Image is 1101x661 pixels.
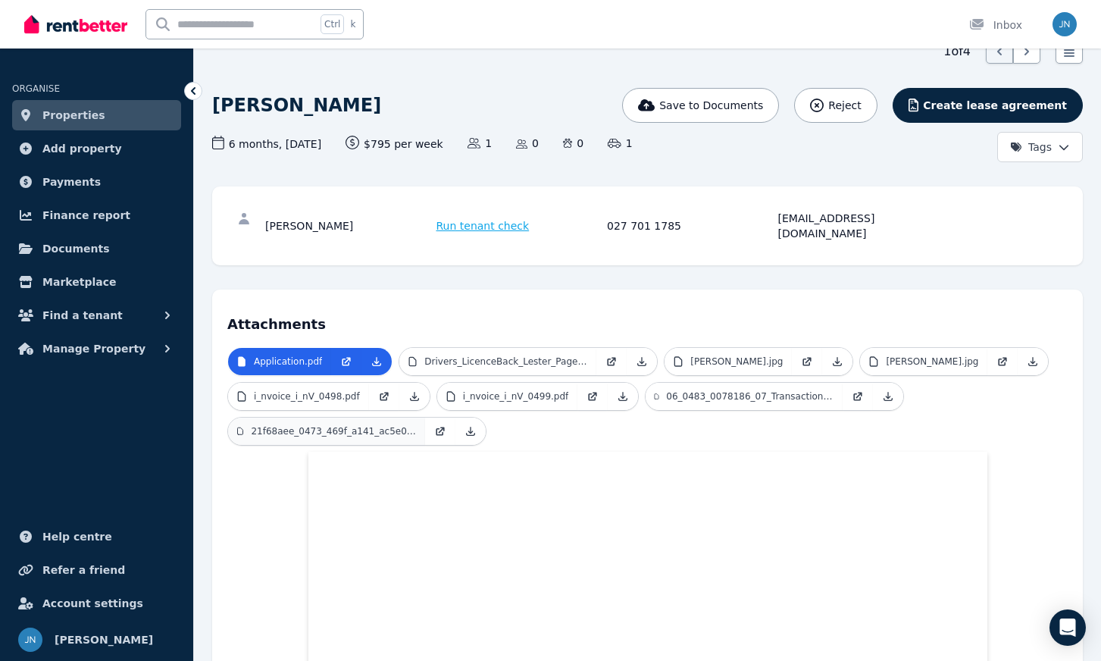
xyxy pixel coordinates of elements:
a: Properties [12,100,181,130]
a: Finance report [12,200,181,230]
p: [PERSON_NAME].jpg [886,356,978,368]
a: Download Attachment [455,418,486,445]
span: Documents [42,240,110,258]
span: [PERSON_NAME] [55,631,153,649]
span: 1 [468,136,492,151]
span: Finance report [42,206,130,224]
img: Jason Nissen [1053,12,1077,36]
p: i_nvoice_i_nV_0499.pdf [463,390,569,403]
div: Open Intercom Messenger [1049,609,1086,646]
a: Payments [12,167,181,197]
span: Properties [42,106,105,124]
a: Refer a friend [12,555,181,585]
button: Reject [794,88,877,123]
span: 6 months , [DATE] [212,136,321,152]
p: Application.pdf [254,356,322,368]
a: Application.pdf [228,348,331,375]
p: [PERSON_NAME].jpg [690,356,783,368]
span: 1 [608,136,632,151]
span: Marketplace [42,273,116,291]
a: 21f68aee_0473_469f_a141_ac5e02d01c94.pdf [228,418,425,445]
div: 027 701 1785 [607,211,774,241]
span: Manage Property [42,340,145,358]
span: Account settings [42,594,143,612]
a: Download Attachment [361,348,392,375]
a: 06_0483_0078186_07_Transactions_2025_06_01_2025_08_21.pdf [646,383,843,410]
button: Tags [997,132,1083,162]
button: Manage Property [12,334,181,364]
a: Help centre [12,522,181,552]
a: Open in new Tab [369,383,399,410]
a: Marketplace [12,267,181,297]
a: Open in new Tab [792,348,822,375]
h1: [PERSON_NAME] [212,93,381,117]
span: 0 [563,136,583,151]
a: Drivers_LicenceBack_Lester_Paget.jpg [399,348,596,375]
span: 1 of 4 [943,42,971,61]
a: Download Attachment [1018,348,1048,375]
button: Save to Documents [622,88,780,123]
span: $795 per week [346,136,443,152]
p: i_nvoice_i_nV_0498.pdf [254,390,360,403]
div: [PERSON_NAME] [265,211,432,241]
span: Help centre [42,528,112,546]
a: i_nvoice_i_nV_0498.pdf [228,383,369,410]
a: Open in new Tab [987,348,1018,375]
span: Run tenant check [436,218,530,233]
span: Create lease agreement [923,98,1067,113]
a: Download Attachment [608,383,638,410]
span: Find a tenant [42,306,123,324]
span: k [350,18,355,30]
p: 21f68aee_0473_469f_a141_ac5e02d01c94.pdf [251,425,416,437]
h4: Attachments [227,305,1068,335]
img: Jason Nissen [18,628,42,652]
a: Download Attachment [627,348,657,375]
div: [EMAIL_ADDRESS][DOMAIN_NAME] [778,211,945,241]
a: Download Attachment [399,383,430,410]
span: Tags [1010,139,1052,155]
a: Account settings [12,588,181,619]
a: [PERSON_NAME].jpg [665,348,792,375]
span: Save to Documents [659,98,763,113]
a: Open in new Tab [596,348,627,375]
span: Reject [828,98,861,113]
p: 06_0483_0078186_07_Transactions_2025_06_01_2025_08_21.pdf [666,390,834,403]
a: i_nvoice_i_nV_0499.pdf [437,383,578,410]
p: Drivers_LicenceBack_Lester_Paget.jpg [424,356,587,368]
a: Add property [12,133,181,164]
span: ORGANISE [12,83,60,94]
a: Open in new Tab [577,383,608,410]
a: [PERSON_NAME].jpg [860,348,987,375]
img: RentBetter [24,13,127,36]
a: Download Attachment [822,348,852,375]
a: Open in new Tab [331,348,361,375]
span: Payments [42,173,101,191]
button: Find a tenant [12,300,181,330]
button: Create lease agreement [893,88,1083,123]
div: Inbox [969,17,1022,33]
span: Add property [42,139,122,158]
span: Refer a friend [42,561,125,579]
span: Ctrl [321,14,344,34]
a: Documents [12,233,181,264]
a: Download Attachment [873,383,903,410]
a: Open in new Tab [843,383,873,410]
span: 0 [516,136,539,151]
a: Open in new Tab [425,418,455,445]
